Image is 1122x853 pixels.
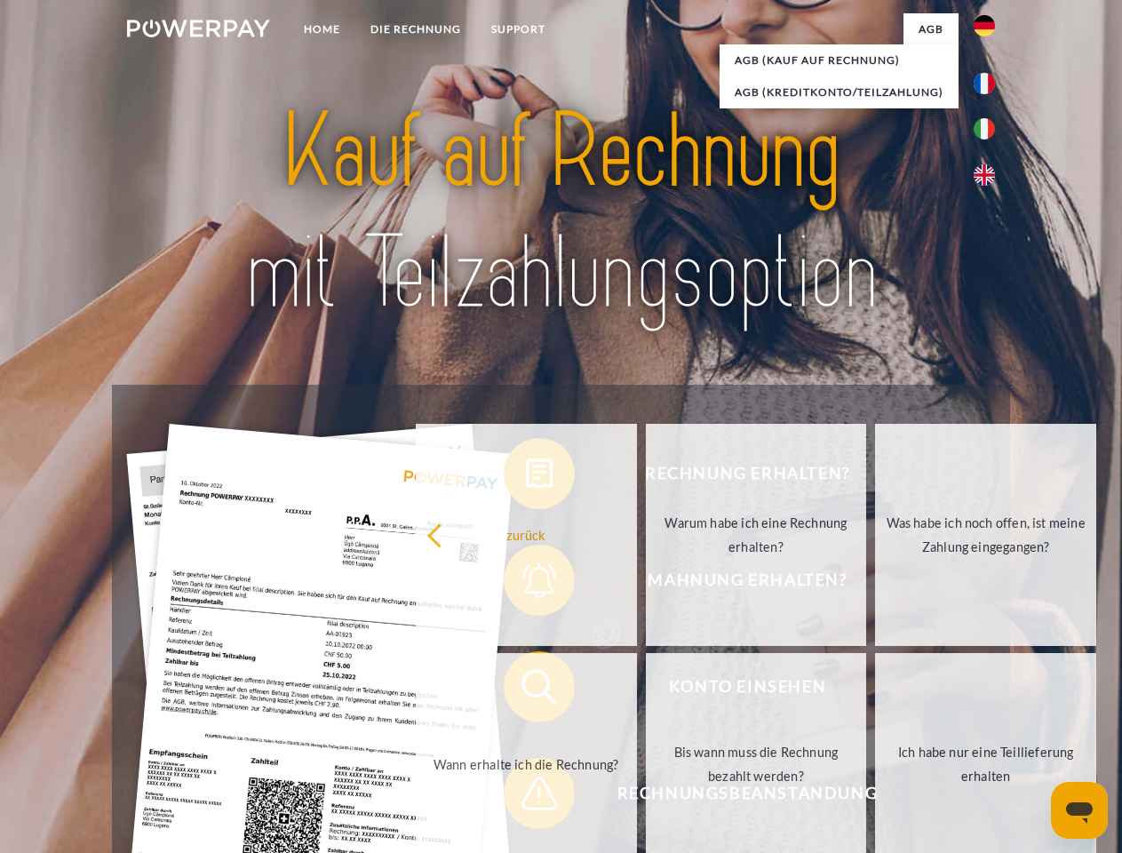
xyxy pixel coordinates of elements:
[127,20,270,37] img: logo-powerpay-white.svg
[656,511,856,559] div: Warum habe ich eine Rechnung erhalten?
[426,522,626,546] div: zurück
[476,13,561,45] a: SUPPORT
[720,76,959,108] a: AGB (Kreditkonto/Teilzahlung)
[1051,782,1108,839] iframe: Schaltfläche zum Öffnen des Messaging-Fensters
[974,73,995,94] img: fr
[720,44,959,76] a: AGB (Kauf auf Rechnung)
[974,15,995,36] img: de
[903,13,959,45] a: agb
[974,118,995,140] img: it
[656,740,856,788] div: Bis wann muss die Rechnung bezahlt werden?
[355,13,476,45] a: DIE RECHNUNG
[875,424,1096,646] a: Was habe ich noch offen, ist meine Zahlung eingegangen?
[170,85,952,340] img: title-powerpay_de.svg
[886,740,1086,788] div: Ich habe nur eine Teillieferung erhalten
[289,13,355,45] a: Home
[886,511,1086,559] div: Was habe ich noch offen, ist meine Zahlung eingegangen?
[974,164,995,186] img: en
[426,752,626,776] div: Wann erhalte ich die Rechnung?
